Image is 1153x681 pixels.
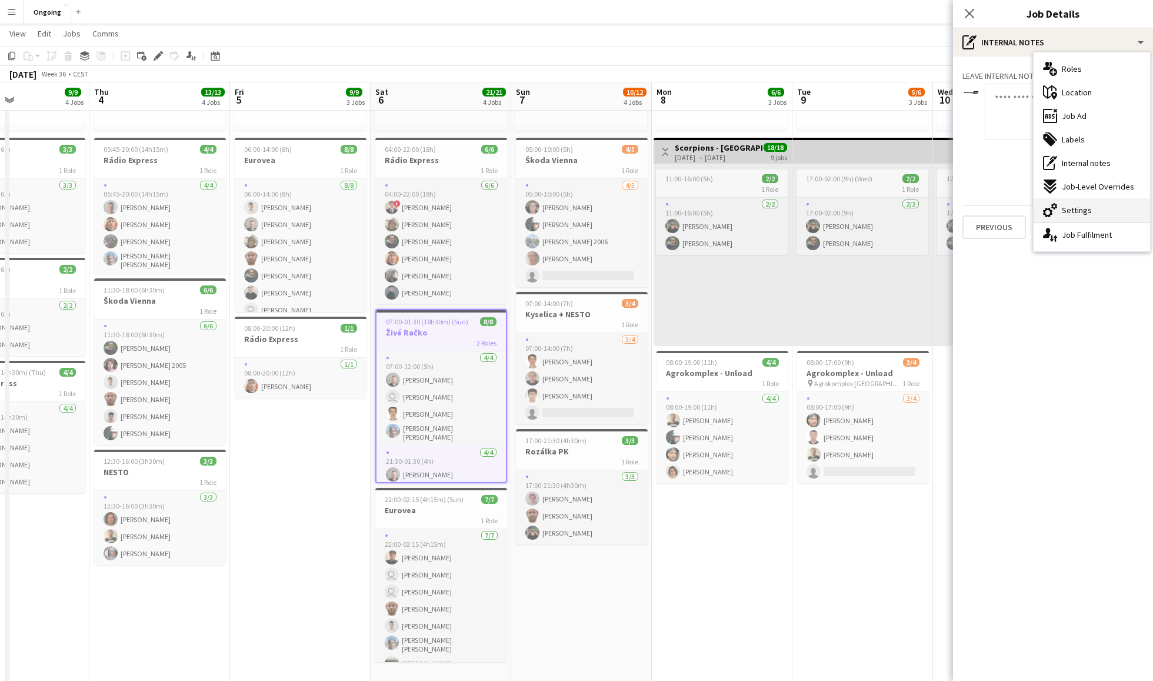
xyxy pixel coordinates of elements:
[346,98,365,107] div: 3 Jobs
[902,379,919,388] span: 1 Role
[235,155,366,165] h3: Eurovea
[516,429,648,544] div: 17:00-21:30 (4h30m)3/3Rozálka PK1 Role3/317:00-21:30 (4h30m)[PERSON_NAME][PERSON_NAME][PERSON_NAME]
[375,87,388,97] span: Sat
[621,320,638,329] span: 1 Role
[621,166,638,175] span: 1 Role
[201,88,225,97] span: 13/13
[476,338,496,347] span: 2 Roles
[65,88,81,97] span: 9/9
[94,450,226,565] app-job-card: 12:30-16:00 (3h30m)3/3NESTO1 Role3/312:30-16:00 (3h30m)[PERSON_NAME][PERSON_NAME][PERSON_NAME]
[200,145,216,154] span: 4/4
[483,98,505,107] div: 4 Jobs
[375,505,507,516] h3: Eurovea
[233,93,244,107] span: 5
[525,436,587,445] span: 17:00-21:30 (4h30m)
[481,495,498,504] span: 7/7
[622,299,638,308] span: 3/4
[937,170,1069,255] app-job-card: 12:00-00:30 (12h30m) (Thu)2/21 Role2/212:00-00:30 (12h30m)[PERSON_NAME][PERSON_NAME]
[656,170,788,255] app-job-card: 11:00-16:00 (5h)2/21 Role2/211:00-16:00 (5h)[PERSON_NAME][PERSON_NAME]
[516,446,648,457] h3: Rozálka PK
[374,93,388,107] span: 6
[622,436,638,445] span: 3/3
[394,200,401,207] span: !
[655,93,672,107] span: 8
[953,6,1153,21] h3: Job Details
[385,145,436,154] span: 04:00-22:00 (18h)
[59,286,76,295] span: 1 Role
[59,389,76,398] span: 1 Role
[94,138,226,274] app-job-card: 05:45-20:00 (14h15m)4/4Rádio Express1 Role4/405:45-20:00 (14h15m)[PERSON_NAME][PERSON_NAME][PERSO...
[59,368,76,377] span: 4/4
[657,351,788,483] app-job-card: 08:00-19:00 (11h)4/4Agrokomplex - Unload1 Role4/408:00-19:00 (11h)[PERSON_NAME][PERSON_NAME][PERS...
[65,98,84,107] div: 4 Jobs
[24,1,71,24] button: Ongoing
[94,491,226,565] app-card-role: 3/312:30-16:00 (3h30m)[PERSON_NAME][PERSON_NAME][PERSON_NAME]
[909,98,927,107] div: 3 Jobs
[104,457,165,466] span: 12:30-16:00 (3h30m)
[936,93,953,107] span: 10
[375,179,507,304] app-card-role: 6/604:00-22:00 (18h)![PERSON_NAME][PERSON_NAME][PERSON_NAME][PERSON_NAME][PERSON_NAME][PERSON_NAME]
[235,317,366,398] app-job-card: 08:00-20:00 (12h)1/1Rádio Express1 Role1/108:00-20:00 (12h)[PERSON_NAME]
[771,152,787,162] div: 9 jobs
[516,87,530,97] span: Sun
[516,138,648,287] div: 05:00-10:00 (5h)4/5Škoda Vienna1 Role4/505:00-10:00 (5h)[PERSON_NAME][PERSON_NAME][PERSON_NAME] 2...
[94,278,226,445] div: 11:30-18:00 (6h30m)6/6Škoda Vienna1 Role6/611:30-18:00 (6h30m)[PERSON_NAME][PERSON_NAME] 2005[PER...
[902,185,919,194] span: 1 Role
[768,88,784,97] span: 6/6
[675,153,762,162] div: [DATE] → [DATE]
[5,26,31,41] a: View
[59,265,76,274] span: 2/2
[92,28,119,39] span: Comms
[1062,111,1087,121] span: Job Ad
[764,143,787,152] span: 18/18
[797,198,928,255] app-card-role: 2/217:00-02:00 (9h)[PERSON_NAME][PERSON_NAME]
[375,155,507,165] h3: Rádio Express
[38,28,51,39] span: Edit
[482,88,506,97] span: 21/21
[94,320,226,445] app-card-role: 6/611:30-18:00 (6h30m)[PERSON_NAME][PERSON_NAME] 2005[PERSON_NAME][PERSON_NAME][PERSON_NAME][PERS...
[9,28,26,39] span: View
[516,309,648,320] h3: Kyselica + NESTO
[73,69,88,78] div: CEST
[94,467,226,477] h3: NESTO
[235,179,366,338] app-card-role: 8/806:00-14:00 (8h)[PERSON_NAME][PERSON_NAME][PERSON_NAME][PERSON_NAME][PERSON_NAME][PERSON_NAME]...
[675,142,762,153] h3: Scorpions - [GEOGRAPHIC_DATA], [GEOGRAPHIC_DATA]
[340,166,357,175] span: 1 Role
[516,292,648,424] div: 07:00-14:00 (7h)3/4Kyselica + NESTO1 Role3/407:00-14:00 (7h)[PERSON_NAME][PERSON_NAME][PERSON_NAME]
[1062,134,1085,145] span: Labels
[375,529,507,675] app-card-role: 7/722:00-02:15 (4h15m)[PERSON_NAME] [PERSON_NAME] [PERSON_NAME][PERSON_NAME][PERSON_NAME][PERSON_...
[797,87,811,97] span: Tue
[375,309,507,483] app-job-card: 07:00-01:30 (18h30m) (Sun)8/8Živé Račko2 Roles4/407:00-12:00 (5h)[PERSON_NAME] [PERSON_NAME][PERS...
[235,138,366,312] app-job-card: 06:00-14:00 (8h)8/8Eurovea1 Role8/806:00-14:00 (8h)[PERSON_NAME][PERSON_NAME][PERSON_NAME][PERSON...
[88,26,124,41] a: Comms
[516,155,648,165] h3: Škoda Vienna
[797,351,929,483] app-job-card: 08:00-17:00 (9h)3/4Agrokomplex - Unload Agrokomplex [GEOGRAPHIC_DATA]1 Role3/408:00-17:00 (9h)[PE...
[94,295,226,306] h3: Škoda Vienna
[516,470,648,544] app-card-role: 3/317:00-21:30 (4h30m)[PERSON_NAME][PERSON_NAME][PERSON_NAME]
[94,179,226,274] app-card-role: 4/405:45-20:00 (14h15m)[PERSON_NAME][PERSON_NAME][PERSON_NAME][PERSON_NAME] [PERSON_NAME]
[58,26,85,41] a: Jobs
[1062,181,1134,192] span: Job-Level Overrides
[59,145,76,154] span: 3/3
[938,87,953,97] span: Wed
[235,87,244,97] span: Fri
[199,307,216,315] span: 1 Role
[63,28,81,39] span: Jobs
[795,93,811,107] span: 9
[621,457,638,466] span: 1 Role
[375,138,507,304] div: 04:00-22:00 (18h)6/6Rádio Express1 Role6/604:00-22:00 (18h)![PERSON_NAME][PERSON_NAME][PERSON_NAM...
[235,334,366,344] h3: Rádio Express
[346,88,362,97] span: 9/9
[762,358,779,367] span: 4/4
[762,174,778,183] span: 2/2
[1062,64,1082,74] span: Roles
[814,379,902,388] span: Agrokomplex [GEOGRAPHIC_DATA]
[39,69,68,78] span: Week 36
[516,179,648,287] app-card-role: 4/505:00-10:00 (5h)[PERSON_NAME][PERSON_NAME][PERSON_NAME] 2006[PERSON_NAME]
[244,324,295,333] span: 08:00-20:00 (12h)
